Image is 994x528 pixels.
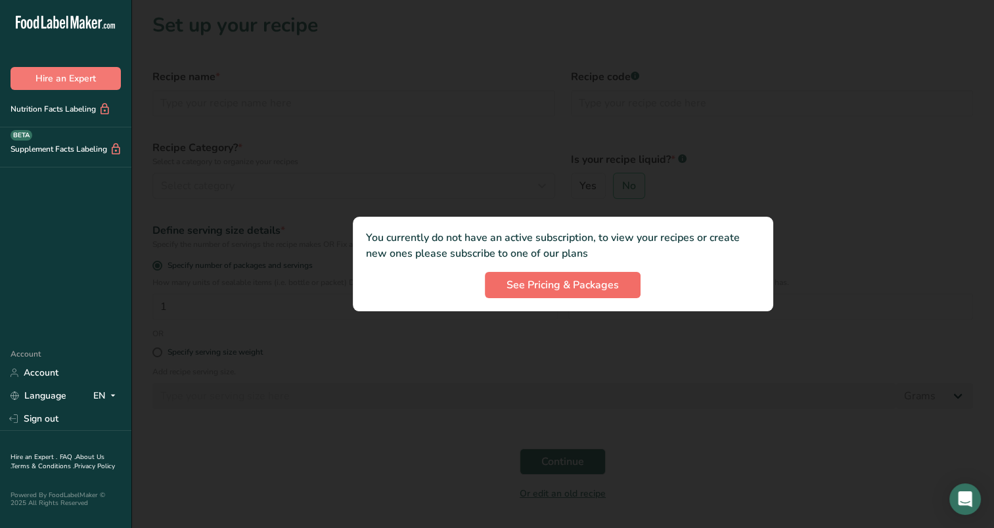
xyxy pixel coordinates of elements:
[485,272,641,298] button: See Pricing & Packages
[11,384,66,407] a: Language
[11,491,121,507] div: Powered By FoodLabelMaker © 2025 All Rights Reserved
[507,277,619,293] span: See Pricing & Packages
[11,452,104,471] a: About Us .
[93,388,121,404] div: EN
[11,67,121,90] button: Hire an Expert
[366,230,760,261] p: You currently do not have an active subscription, to view your recipes or create new ones please ...
[11,452,57,462] a: Hire an Expert .
[74,462,115,471] a: Privacy Policy
[11,130,32,141] div: BETA
[60,452,76,462] a: FAQ .
[949,483,981,515] div: Open Intercom Messenger
[11,462,74,471] a: Terms & Conditions .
